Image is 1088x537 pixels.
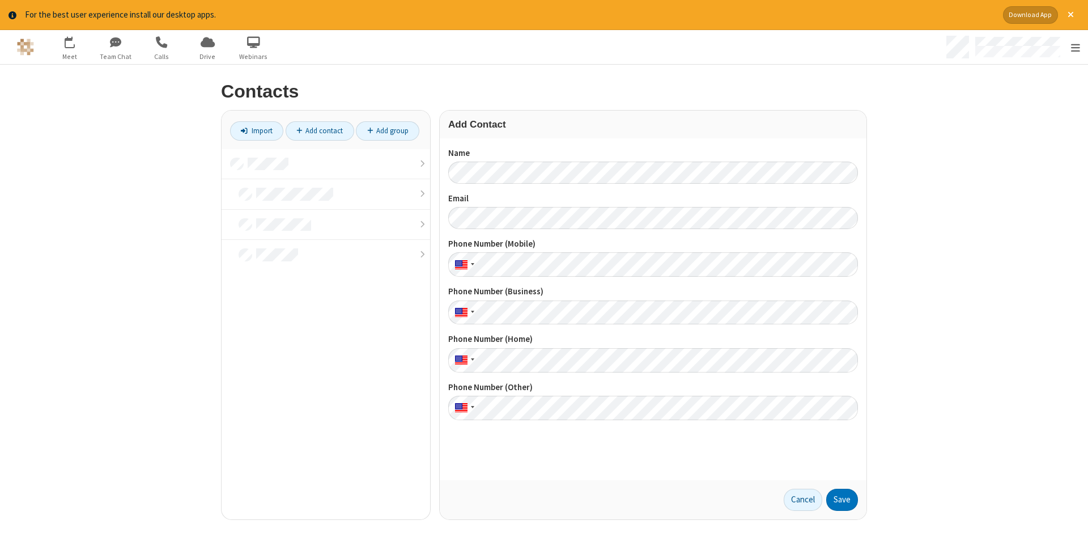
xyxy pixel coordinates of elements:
a: Import [230,121,283,141]
label: Email [448,192,858,205]
a: Add contact [286,121,354,141]
div: United States: + 1 [448,301,478,325]
button: Download App [1003,6,1058,24]
label: Phone Number (Business) [448,285,858,298]
label: Phone Number (Mobile) [448,238,858,251]
div: For the best user experience install our desktop apps. [25,9,994,22]
a: Cancel [784,489,822,511]
div: United States: + 1 [448,348,478,373]
div: 1 [73,36,80,45]
span: Meet [49,52,91,62]
span: Drive [186,52,229,62]
span: Calls [141,52,183,62]
label: Name [448,147,858,160]
label: Phone Number (Other) [448,381,858,394]
span: Team Chat [95,52,137,62]
a: Add group [356,121,419,141]
div: United States: + 1 [448,396,478,420]
span: Webinars [232,52,275,62]
button: Save [826,489,858,511]
h2: Contacts [221,82,867,102]
button: Close alert [1062,6,1079,24]
img: QA Selenium DO NOT DELETE OR CHANGE [17,39,34,56]
div: United States: + 1 [448,252,478,277]
h3: Add Contact [448,119,858,130]
label: Phone Number (Home) [448,333,858,346]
